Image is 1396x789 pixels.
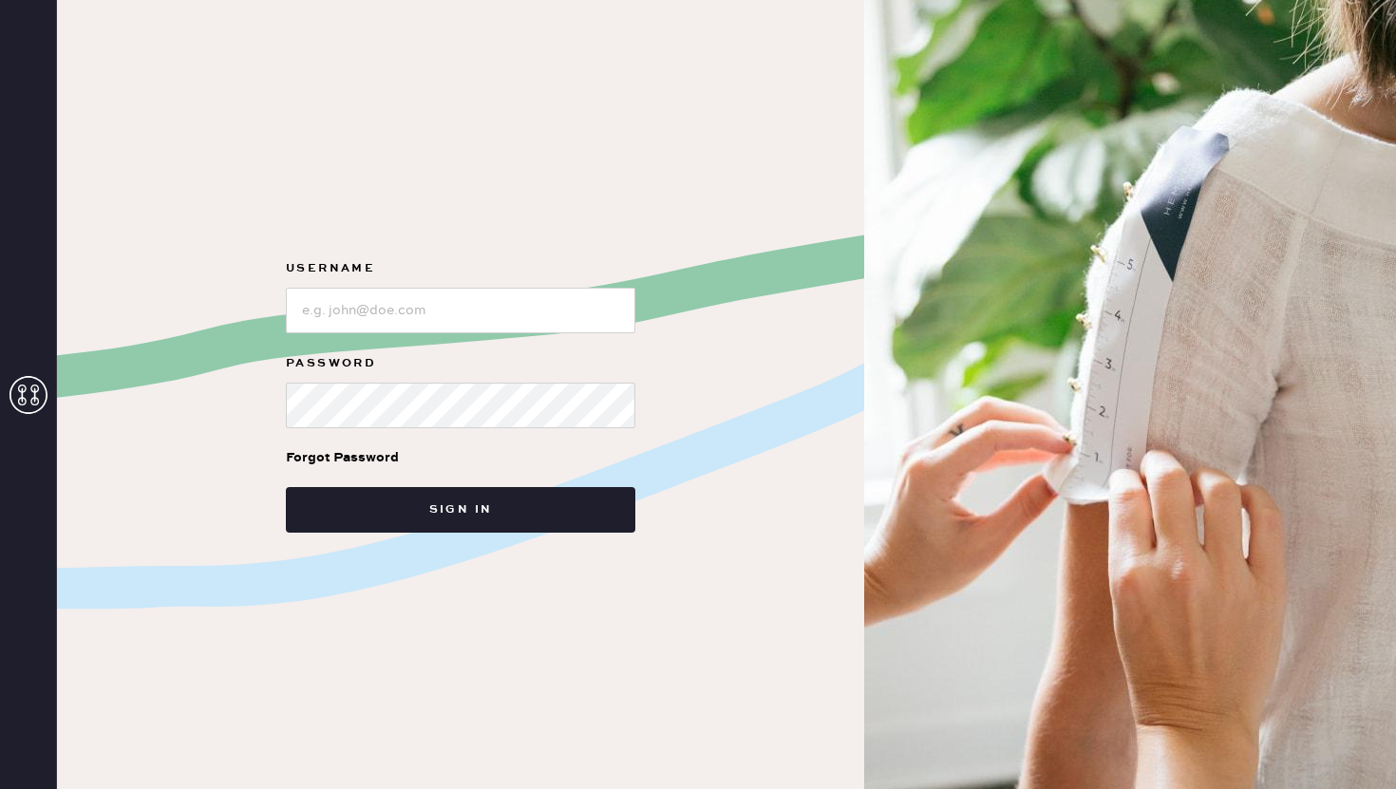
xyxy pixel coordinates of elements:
label: Password [286,352,635,375]
a: Forgot Password [286,428,399,487]
button: Sign in [286,487,635,533]
div: Forgot Password [286,447,399,468]
input: e.g. john@doe.com [286,288,635,333]
label: Username [286,257,635,280]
